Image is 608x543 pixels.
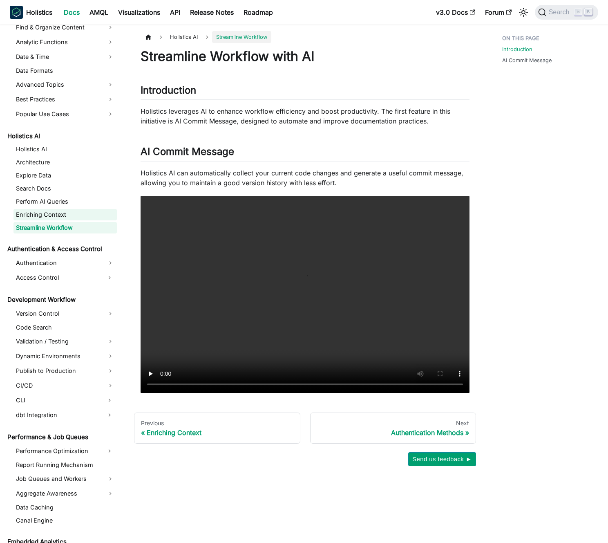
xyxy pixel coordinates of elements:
[5,130,117,142] a: Holistics AI
[13,144,117,155] a: Holistics AI
[13,472,117,485] a: Job Queues and Workers
[26,7,52,17] b: Holistics
[141,420,293,427] div: Previous
[5,431,117,443] a: Performance & Job Queues
[13,487,117,500] a: Aggregate Awareness
[13,36,117,49] a: Analytic Functions
[412,454,472,464] span: Send us feedback ►
[102,271,117,284] button: Expand sidebar category 'Access Control'
[134,413,300,444] a: PreviousEnriching Context
[134,413,476,444] nav: Docs pages
[141,84,469,100] h2: Introduction
[13,78,117,91] a: Advanced Topics
[408,452,476,466] button: Send us feedback ►
[5,294,117,305] a: Development Workflow
[546,9,574,16] span: Search
[13,364,117,377] a: Publish to Production
[584,8,592,16] kbd: K
[13,93,117,106] a: Best Practices
[10,6,23,19] img: Holistics
[13,183,117,194] a: Search Docs
[317,420,469,427] div: Next
[13,21,117,34] a: Find & Organize Content
[317,429,469,437] div: Authentication Methods
[13,502,117,513] a: Data Caching
[141,48,469,65] h1: Streamline Workflow with AI
[13,108,117,121] a: Popular Use Cases
[13,444,102,458] a: Performance Optimization
[102,394,117,407] button: Expand sidebar category 'CLI'
[13,256,117,269] a: Authentication
[13,50,117,63] a: Date & Time
[239,6,278,19] a: Roadmap
[59,6,85,19] a: Docs
[102,444,117,458] button: Expand sidebar category 'Performance Optimization'
[141,146,469,161] h2: AI Commit Message
[502,45,532,53] a: Introduction
[141,168,469,188] p: Holistics AI can automatically collect your current code changes and generate a useful commit mes...
[431,6,480,19] a: v3.0 Docs
[141,429,293,437] div: Enriching Context
[13,394,102,407] a: CLI
[166,31,202,43] span: Holistics AI
[141,31,156,43] a: Home page
[13,222,117,233] a: Streamline Workflow
[212,31,271,43] span: Streamline Workflow
[165,6,185,19] a: API
[13,459,117,471] a: Report Running Mechanism
[13,307,117,320] a: Version Control
[5,243,117,255] a: Authentication & Access Control
[480,6,516,19] a: Forum
[13,379,117,392] a: CI/CD
[102,408,117,422] button: Expand sidebar category 'dbt Integration'
[10,6,52,19] a: HolisticsHolistics
[13,196,117,207] a: Perform AI Queries
[535,5,598,20] button: Search (Command+K)
[185,6,239,19] a: Release Notes
[502,56,552,64] a: AI Commit Message
[141,196,469,393] video: Your browser does not support embedding video, but you can .
[13,335,117,348] a: Validation / Testing
[85,6,113,19] a: AMQL
[13,157,117,168] a: Architecture
[113,6,165,19] a: Visualizations
[13,170,117,181] a: Explore Data
[13,322,117,333] a: Code Search
[141,106,469,126] p: Holistics leverages AI to enhance workflow efficiency and boost productivity. The first feature i...
[13,515,117,526] a: Canal Engine
[574,9,582,16] kbd: ⌘
[13,350,117,363] a: Dynamic Environments
[2,25,124,543] nav: Docs sidebar
[517,6,530,19] button: Switch between dark and light mode (currently light mode)
[141,31,469,43] nav: Breadcrumbs
[13,209,117,220] a: Enriching Context
[13,271,102,284] a: Access Control
[310,413,476,444] a: NextAuthentication Methods
[13,408,102,422] a: dbt Integration
[13,65,117,76] a: Data Formats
